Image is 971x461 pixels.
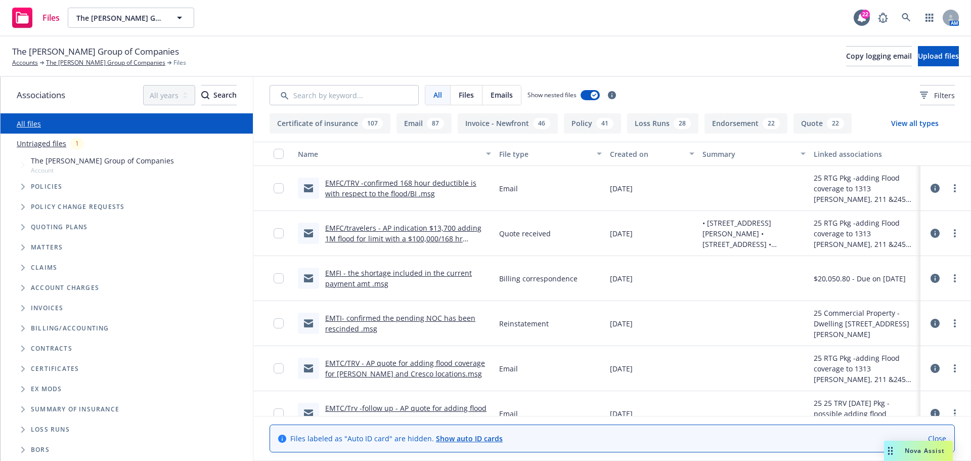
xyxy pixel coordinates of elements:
a: Report a Bug [873,8,893,28]
div: 1 [70,138,84,149]
a: Untriaged files [17,138,66,149]
a: The [PERSON_NAME] Group of Companies [46,58,165,67]
a: more [949,362,961,374]
span: Email [499,183,518,194]
span: Copy logging email [846,51,912,61]
a: All files [17,119,41,129]
button: SearchSearch [201,85,237,105]
span: Email [499,408,518,419]
span: Account [31,166,174,175]
a: Search [896,8,916,28]
div: Name [298,149,480,159]
span: Nova Assist [905,446,945,455]
a: Show auto ID cards [436,434,503,443]
div: 22 [827,118,844,129]
svg: Search [201,91,209,99]
div: Drag to move [884,441,897,461]
span: Emails [491,90,513,100]
span: Account charges [31,285,99,291]
button: Copy logging email [846,46,912,66]
a: more [949,182,961,194]
div: Created on [610,149,683,159]
span: • [STREET_ADDRESS][PERSON_NAME] • [STREET_ADDRESS] • [STREET_ADDRESS] [702,218,805,249]
input: Toggle Row Selected [274,273,284,283]
a: EMTC/Trv -follow up - AP quote for adding flood 500K and $1M limit (options) and include the BI o... [325,403,487,434]
span: Contracts [31,346,72,352]
button: Endorsement [704,113,787,134]
span: Claims [31,265,57,271]
button: Policy [564,113,621,134]
span: Quoting plans [31,224,88,230]
input: Toggle Row Selected [274,408,284,418]
div: 22 [763,118,780,129]
button: Summary [698,142,809,166]
input: Search by keyword... [270,85,419,105]
span: Associations [17,89,65,102]
div: 107 [362,118,383,129]
button: Quote [793,113,852,134]
button: Certificate of insurance [270,113,390,134]
span: Filters [934,90,955,101]
span: Policy change requests [31,204,124,210]
div: Summary [702,149,794,159]
div: Linked associations [814,149,916,159]
button: View all types [875,113,955,134]
span: Summary of insurance [31,406,119,412]
button: Email [396,113,452,134]
span: [DATE] [610,228,633,239]
a: EMTC/TRV - AP quote for adding flood coverage for [PERSON_NAME] and Cresco locations.msg [325,358,485,379]
a: EMFC/travelers - AP indication $13,700 adding 1M flood for limit with a $100,000/168 hr deductibl... [325,223,481,265]
button: Name [294,142,495,166]
span: Policies [31,184,63,190]
span: Files [459,90,474,100]
span: Matters [31,244,63,250]
button: Filters [920,85,955,105]
button: The [PERSON_NAME] Group of Companies [68,8,194,28]
div: 46 [533,118,550,129]
span: Show nested files [527,91,577,99]
button: Linked associations [810,142,920,166]
div: 87 [427,118,444,129]
input: Toggle Row Selected [274,318,284,328]
span: Billing correspondence [499,273,578,284]
span: Billing/Accounting [31,325,109,331]
span: The [PERSON_NAME] Group of Companies [12,45,179,58]
div: File type [499,149,591,159]
input: Toggle Row Selected [274,228,284,238]
div: 25 RTG Pkg -adding Flood coverage to 1313 [PERSON_NAME], 211 &245 Cresco [814,173,916,204]
a: Close [928,433,946,444]
span: The [PERSON_NAME] Group of Companies [76,13,164,23]
input: Toggle Row Selected [274,183,284,193]
span: The [PERSON_NAME] Group of Companies [31,155,174,166]
span: Files [173,58,186,67]
input: Toggle Row Selected [274,363,284,373]
span: Upload files [918,51,959,61]
span: BORs [31,447,50,453]
div: 25 25 TRV [DATE] Pkg -possible adding flood coverage for 2777 [GEOGRAPHIC_DATA]? [814,398,916,430]
span: Files labeled as "Auto ID card" are hidden. [290,433,503,444]
span: [DATE] [610,408,633,419]
span: Loss Runs [31,427,70,433]
div: 41 [596,118,613,129]
div: Folder Tree Example [1,318,253,460]
span: Quote received [499,228,551,239]
div: 28 [674,118,691,129]
button: Created on [606,142,698,166]
span: [DATE] [610,318,633,329]
a: more [949,407,961,420]
a: Switch app [919,8,940,28]
a: more [949,272,961,284]
button: Loss Runs [627,113,698,134]
div: 25 RTG Pkg -adding Flood coverage to 1313 [PERSON_NAME], 211 &245 Cresco [814,218,916,249]
span: Reinstatement [499,318,549,329]
span: Filters [920,90,955,101]
button: Nova Assist [884,441,953,461]
span: Files [42,14,60,22]
div: 25 Commercial Property - Dwelling [STREET_ADDRESS][PERSON_NAME] [814,308,916,340]
a: more [949,227,961,239]
button: File type [495,142,606,166]
span: Ex Mods [31,386,62,392]
a: Files [8,4,64,32]
a: Accounts [12,58,38,67]
a: EMTI- confirmed the pending NOC has been rescinded .msg [325,313,475,333]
